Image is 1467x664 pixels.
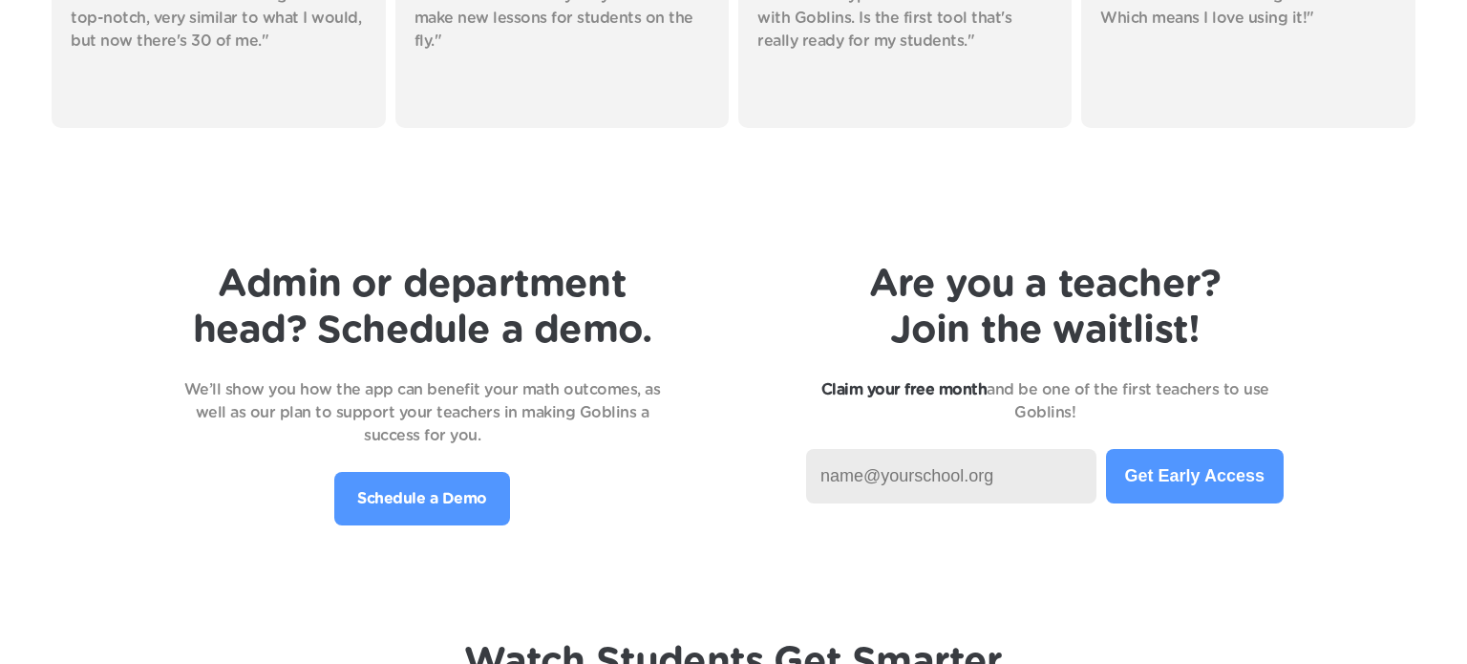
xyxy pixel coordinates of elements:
a: Schedule a Demo [334,472,510,525]
h1: Admin or department head? Schedule a demo. [183,262,661,353]
input: name@yourschool.org [806,449,1096,503]
h1: Are you a teacher? Join the waitlist! [806,262,1284,353]
button: Get Early Access [1106,449,1284,503]
strong: Claim your free month [821,382,988,397]
p: We’ll show you how the app can benefit your math outcomes, as well as our plan to support your te... [183,378,661,447]
p: Schedule a Demo [357,487,487,510]
p: and be one of the first teachers to use Goblins! [806,378,1284,424]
